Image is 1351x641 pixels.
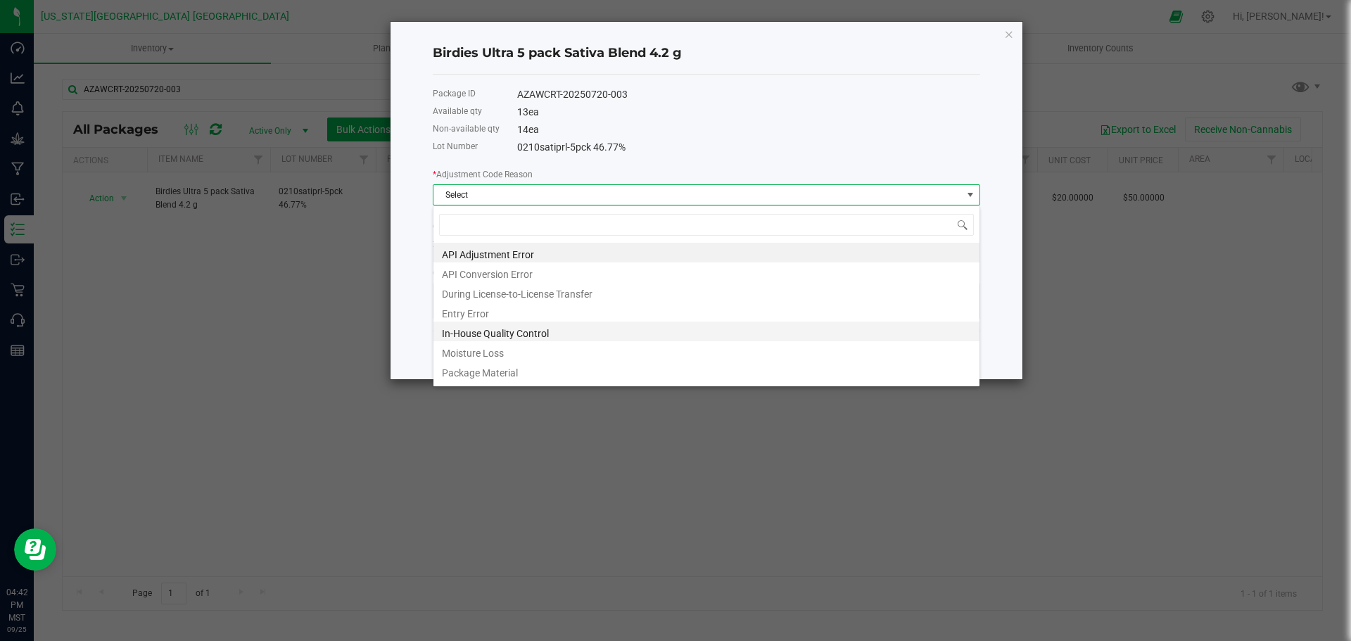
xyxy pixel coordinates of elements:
label: Package ID [433,87,476,100]
label: Available qty [433,105,482,118]
div: 0210satiprl-5pck 46.77% [517,140,980,155]
span: ea [528,106,539,118]
span: ea [528,124,539,135]
div: 13 [517,105,980,120]
label: Adjustment Code Reason [433,168,533,181]
div: AZAWCRT-20250720-003 [517,87,980,102]
h4: Birdies Ultra 5 pack Sativa Blend 4.2 g [433,44,980,63]
label: Non-available qty [433,122,500,135]
div: 14 [517,122,980,137]
span: Select [433,185,962,205]
label: Lot Number [433,140,478,153]
iframe: Resource center [14,528,56,571]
